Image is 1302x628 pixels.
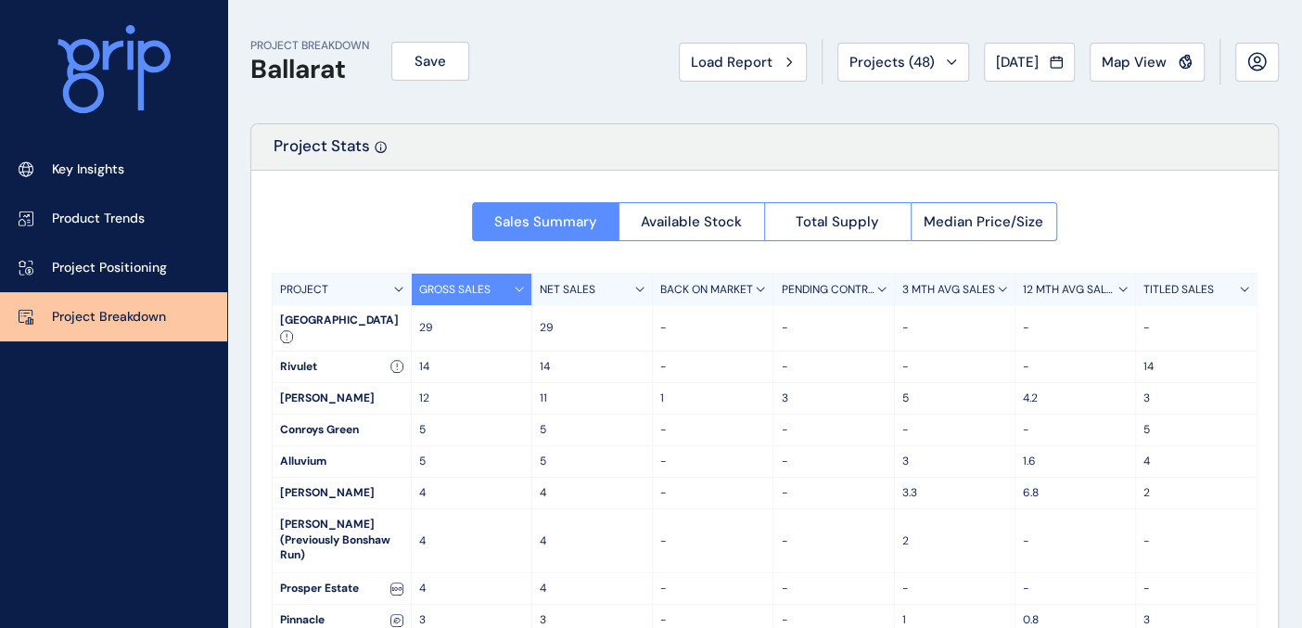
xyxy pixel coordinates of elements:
[660,581,765,596] p: -
[1023,533,1128,549] p: -
[902,359,1007,375] p: -
[273,478,411,508] div: [PERSON_NAME]
[781,485,886,501] p: -
[660,485,765,501] p: -
[540,282,595,298] p: NET SALES
[764,202,911,241] button: Total Supply
[472,202,619,241] button: Sales Summary
[52,308,166,327] p: Project Breakdown
[273,415,411,445] div: Conroys Green
[781,533,886,549] p: -
[781,612,886,628] p: -
[660,612,765,628] p: -
[419,485,524,501] p: 4
[1143,359,1249,375] p: 14
[902,485,1007,501] p: 3.3
[1143,282,1214,298] p: TITLED SALES
[902,422,1007,438] p: -
[660,422,765,438] p: -
[691,53,772,71] span: Load Report
[1023,422,1128,438] p: -
[415,52,446,70] span: Save
[540,320,645,336] p: 29
[540,422,645,438] p: 5
[1023,320,1128,336] p: -
[781,422,886,438] p: -
[837,43,969,82] button: Projects (48)
[660,533,765,549] p: -
[1143,422,1249,438] p: 5
[540,454,645,469] p: 5
[1143,533,1249,549] p: -
[660,359,765,375] p: -
[494,212,597,231] span: Sales Summary
[1023,612,1128,628] p: 0.8
[902,612,1007,628] p: 1
[902,581,1007,596] p: -
[781,454,886,469] p: -
[540,533,645,549] p: 4
[781,282,876,298] p: PENDING CONTRACTS
[419,422,524,438] p: 5
[419,391,524,406] p: 12
[781,320,886,336] p: -
[419,320,524,336] p: 29
[660,454,765,469] p: -
[902,533,1007,549] p: 2
[250,54,369,85] h1: Ballarat
[52,160,124,179] p: Key Insights
[641,212,742,231] span: Available Stock
[273,509,411,572] div: [PERSON_NAME] (Previously Bonshaw Run)
[796,212,879,231] span: Total Supply
[1143,391,1249,406] p: 3
[540,581,645,596] p: 4
[273,305,411,351] div: [GEOGRAPHIC_DATA]
[273,573,411,604] div: Prosper Estate
[781,359,886,375] p: -
[1143,581,1249,596] p: -
[419,454,524,469] p: 5
[1143,454,1249,469] p: 4
[273,383,411,414] div: [PERSON_NAME]
[1023,454,1128,469] p: 1.6
[1023,359,1128,375] p: -
[1023,391,1128,406] p: 4.2
[52,259,167,277] p: Project Positioning
[996,53,1039,71] span: [DATE]
[273,446,411,477] div: Alluvium
[280,282,328,298] p: PROJECT
[660,282,753,298] p: BACK ON MARKET
[52,210,145,228] p: Product Trends
[902,391,1007,406] p: 5
[274,135,370,170] p: Project Stats
[679,43,807,82] button: Load Report
[273,352,411,382] div: Rivulet
[911,202,1058,241] button: Median Price/Size
[1143,320,1249,336] p: -
[902,320,1007,336] p: -
[849,53,935,71] span: Projects ( 48 )
[984,43,1075,82] button: [DATE]
[540,391,645,406] p: 11
[419,359,524,375] p: 14
[1090,43,1205,82] button: Map View
[1023,581,1128,596] p: -
[1143,485,1249,501] p: 2
[781,581,886,596] p: -
[902,454,1007,469] p: 3
[619,202,765,241] button: Available Stock
[419,612,524,628] p: 3
[419,533,524,549] p: 4
[419,282,491,298] p: GROSS SALES
[924,212,1043,231] span: Median Price/Size
[660,320,765,336] p: -
[250,38,369,54] p: PROJECT BREAKDOWN
[902,282,995,298] p: 3 MTH AVG SALES
[540,485,645,501] p: 4
[1143,612,1249,628] p: 3
[1023,485,1128,501] p: 6.8
[540,359,645,375] p: 14
[1102,53,1167,71] span: Map View
[660,391,765,406] p: 1
[1023,282,1118,298] p: 12 MTH AVG SALES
